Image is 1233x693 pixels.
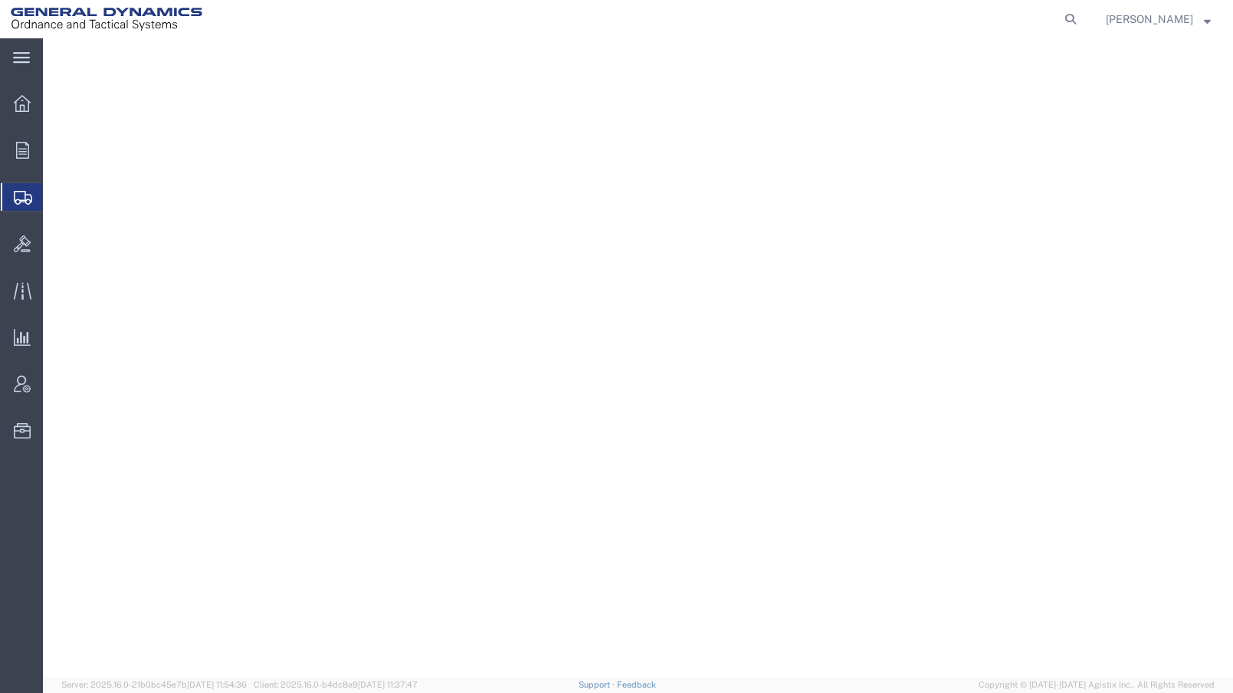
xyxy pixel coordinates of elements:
[61,680,247,689] span: Server: 2025.16.0-21b0bc45e7b
[43,38,1233,677] iframe: FS Legacy Container
[979,678,1215,691] span: Copyright © [DATE]-[DATE] Agistix Inc., All Rights Reserved
[1106,11,1193,28] span: Aaron Craig
[187,680,247,689] span: [DATE] 11:54:36
[617,680,656,689] a: Feedback
[11,8,202,31] img: logo
[579,680,617,689] a: Support
[1105,10,1212,28] button: [PERSON_NAME]
[254,680,418,689] span: Client: 2025.16.0-b4dc8a9
[358,680,418,689] span: [DATE] 11:37:47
